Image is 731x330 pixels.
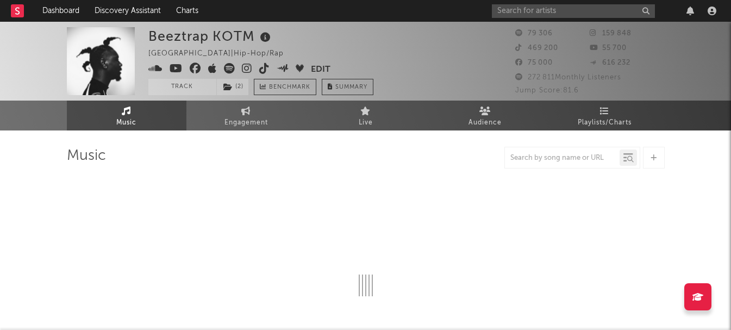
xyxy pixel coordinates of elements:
span: Summary [335,84,367,90]
span: Music [116,116,136,129]
button: (2) [217,79,248,95]
span: 272 811 Monthly Listeners [515,74,621,81]
span: 469 200 [515,45,558,52]
a: Audience [426,101,545,130]
span: Playlists/Charts [578,116,632,129]
span: 616 232 [590,59,630,66]
span: 159 848 [590,30,632,37]
a: Engagement [186,101,306,130]
input: Search for artists [492,4,655,18]
div: [GEOGRAPHIC_DATA] | Hip-Hop/Rap [148,47,296,60]
a: Playlists/Charts [545,101,665,130]
span: Benchmark [269,81,310,94]
span: 75 000 [515,59,553,66]
button: Track [148,79,216,95]
span: Live [359,116,373,129]
span: Engagement [224,116,268,129]
span: Audience [468,116,502,129]
button: Summary [322,79,373,95]
button: Edit [311,63,330,77]
span: 79 306 [515,30,553,37]
span: 55 700 [590,45,627,52]
span: Jump Score: 81.6 [515,87,579,94]
input: Search by song name or URL [505,154,620,163]
a: Live [306,101,426,130]
a: Music [67,101,186,130]
span: ( 2 ) [216,79,249,95]
a: Benchmark [254,79,316,95]
div: Beeztrap KOTM [148,27,273,45]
